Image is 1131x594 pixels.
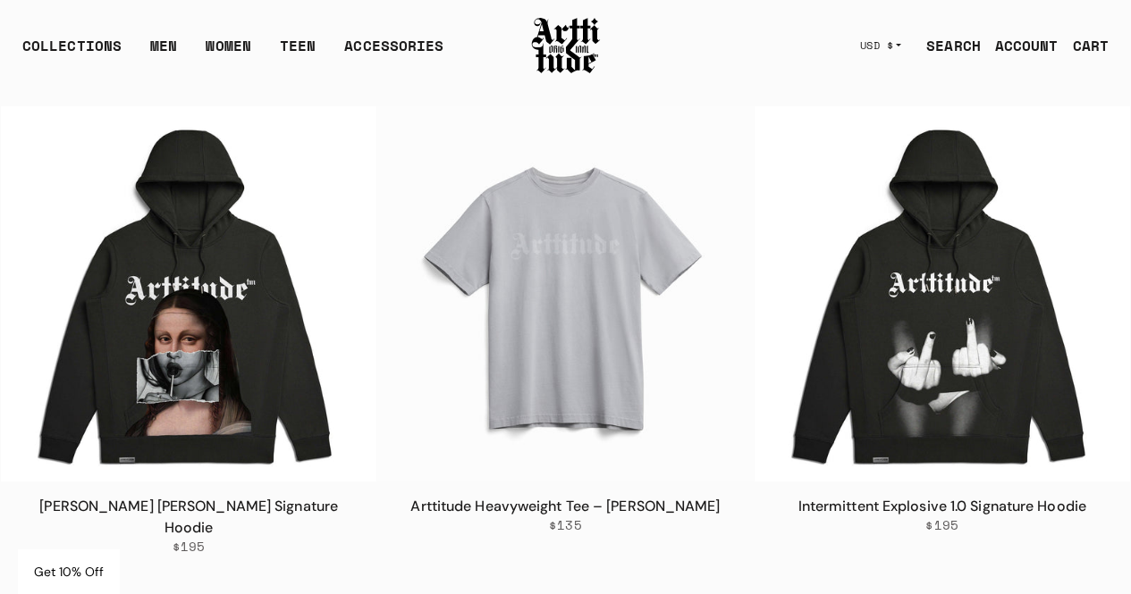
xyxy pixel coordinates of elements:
[1,106,376,481] a: Mona Lisa Signature HoodieMona Lisa Signature Hoodie
[1059,28,1109,63] a: Open cart
[755,106,1130,481] a: Intermittent Explosive 1.0 Signature HoodieIntermittent Explosive 1.0 Signature Hoodie
[981,28,1059,63] a: ACCOUNT
[410,497,720,515] a: Arttitude Heavyweight Tee – [PERSON_NAME]
[34,564,104,580] span: Get 10% Off
[22,35,122,71] div: COLLECTIONS
[925,75,958,91] span: $195
[18,549,120,594] div: Get 10% Off
[344,35,443,71] div: ACCESSORIES
[912,28,981,63] a: SEARCH
[798,497,1086,515] a: Intermittent Explosive 1.0 Signature Hoodie
[173,539,206,555] span: $195
[1,106,376,481] img: Mona Lisa Signature Hoodie
[549,75,582,91] span: $195
[549,517,582,533] span: $135
[755,106,1130,481] img: Intermittent Explosive 1.0 Signature Hoodie
[377,106,753,481] img: Arttitude Heavyweight Tee – Nickel
[377,106,753,481] a: Arttitude Heavyweight Tee – NickelArttitude Heavyweight Tee – Nickel
[8,35,458,71] ul: Main navigation
[925,517,958,533] span: $195
[173,75,206,91] span: $225
[39,497,338,537] a: [PERSON_NAME] [PERSON_NAME] Signature Hoodie
[280,35,316,71] a: TEEN
[849,26,913,65] button: USD $
[150,35,177,71] a: MEN
[530,15,602,76] img: Arttitude
[860,38,894,53] span: USD $
[1073,35,1109,56] div: CART
[206,35,251,71] a: WOMEN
